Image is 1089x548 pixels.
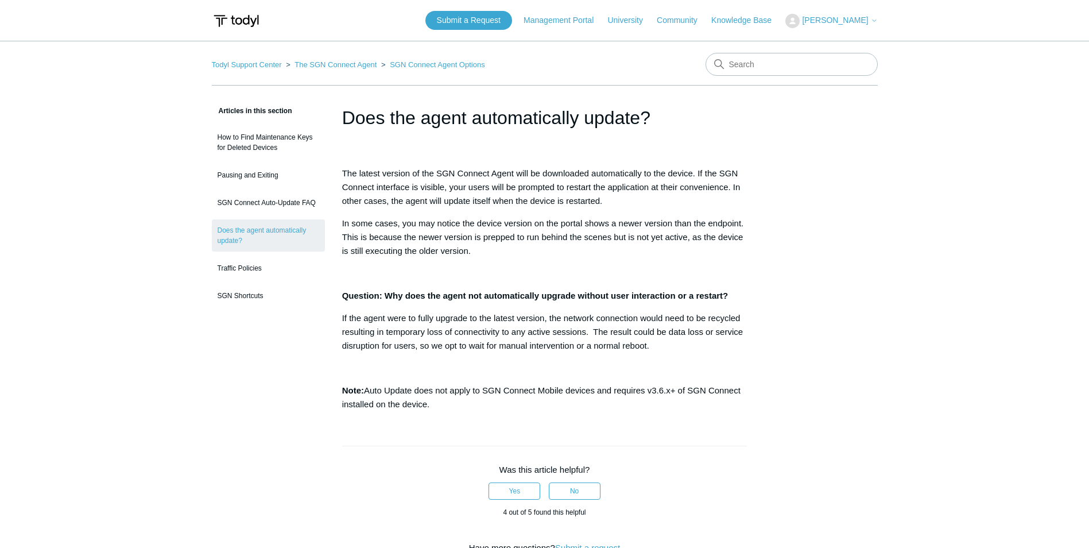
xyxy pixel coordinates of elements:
a: Pausing and Exiting [212,164,325,186]
a: Management Portal [524,14,605,26]
a: Traffic Policies [212,257,325,279]
span: Articles in this section [212,107,292,115]
strong: Note: [342,385,364,395]
a: Community [657,14,709,26]
a: How to Find Maintenance Keys for Deleted Devices [212,126,325,159]
h1: Does the agent automatically update? [342,104,747,132]
button: This article was helpful [489,483,540,500]
a: SGN Connect Auto-Update FAQ [212,192,325,214]
a: The SGN Connect Agent [294,60,377,69]
img: Todyl Support Center Help Center home page [212,10,261,32]
li: SGN Connect Agent Options [379,60,485,69]
a: SGN Connect Agent Options [390,60,485,69]
a: SGN Shortcuts [212,285,325,307]
strong: Question: Why does the agent not automatically upgrade without user interaction or a restart? [342,291,728,300]
a: University [607,14,654,26]
p: In some cases, you may notice the device version on the portal shows a newer version than the end... [342,217,747,258]
span: 4 out of 5 found this helpful [503,508,586,516]
button: [PERSON_NAME] [785,14,877,28]
a: Does the agent automatically update? [212,219,325,252]
a: Submit a Request [425,11,512,30]
span: Was this article helpful? [499,465,590,474]
a: Todyl Support Center [212,60,282,69]
span: [PERSON_NAME] [802,16,868,25]
p: Auto Update does not apply to SGN Connect Mobile devices and requires v3.6.x+ of SGN Connect inst... [342,384,747,411]
p: If the agent were to fully upgrade to the latest version, the network connection would need to be... [342,311,747,353]
input: Search [706,53,878,76]
p: The latest version of the SGN Connect Agent will be downloaded automatically to the device. If th... [342,167,747,208]
button: This article was not helpful [549,483,600,500]
li: Todyl Support Center [212,60,284,69]
li: The SGN Connect Agent [284,60,379,69]
a: Knowledge Base [711,14,783,26]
